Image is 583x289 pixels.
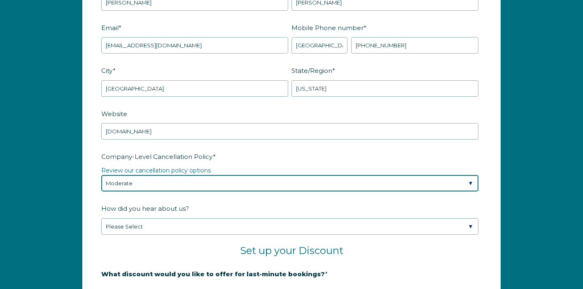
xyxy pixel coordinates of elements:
strong: What discount would you like to offer for last-minute bookings? [101,270,325,278]
span: City [101,64,113,77]
span: Set up your Discount [240,245,343,256]
span: Mobile Phone number [291,21,364,34]
span: Email [101,21,119,34]
span: Company-Level Cancellation Policy [101,150,213,163]
span: Website [101,107,127,120]
a: Review our cancellation policy options [101,167,211,174]
span: How did you hear about us? [101,202,189,215]
span: State/Region [291,64,332,77]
